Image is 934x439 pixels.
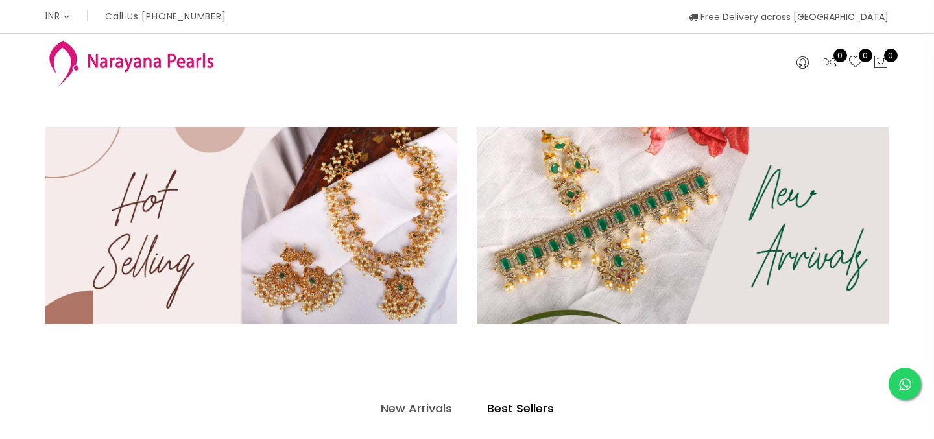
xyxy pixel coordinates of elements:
span: Free Delivery across [GEOGRAPHIC_DATA] [689,10,889,23]
span: 0 [859,49,872,62]
h4: New Arrivals [381,401,452,416]
a: 0 [848,54,863,71]
button: 0 [873,54,889,71]
a: 0 [822,54,838,71]
h4: Best Sellers [487,401,554,416]
span: 0 [884,49,898,62]
span: 0 [833,49,847,62]
p: Call Us [PHONE_NUMBER] [105,12,226,21]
